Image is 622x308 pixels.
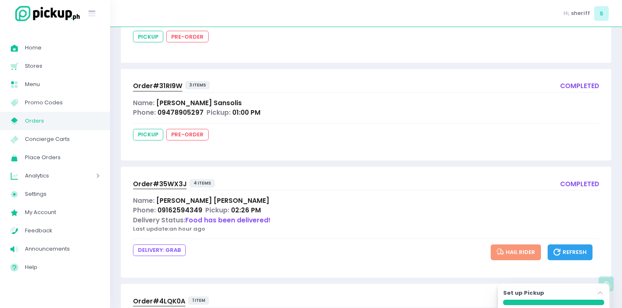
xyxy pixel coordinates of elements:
span: 01:00 PM [232,108,261,117]
span: Feedback [25,225,100,236]
a: Order#4LQK0A [133,296,185,308]
span: sheriff [571,9,590,17]
span: Hi, [563,9,570,17]
span: Menu [25,79,100,90]
span: 1 item [188,296,209,305]
button: Refresh [548,244,592,260]
span: Name: [133,99,155,107]
a: Order#31RI9W [133,81,182,92]
span: DELIVERY: grab [133,244,186,256]
span: Pickup: [205,206,229,214]
label: Set up Pickup [503,289,544,297]
button: Hail Rider [491,244,541,260]
span: Home [25,42,100,53]
span: Concierge Carts [25,134,100,145]
span: 3 items [185,81,210,89]
span: Last update: [133,225,169,233]
span: Pickup: [207,108,231,117]
span: Analytics [25,170,73,181]
span: 02:26 PM [231,206,261,214]
span: Phone: [133,108,156,117]
span: Order# 35WX3J [133,180,187,188]
span: an hour ago [169,225,205,233]
span: pre-order [166,129,209,140]
span: [PERSON_NAME] Sansolis [156,99,242,107]
span: 09478905297 [157,108,204,117]
span: Announcements [25,244,100,254]
span: Delivery Status: [133,216,185,224]
div: completed [560,179,599,190]
span: 4 items [189,179,215,187]
span: Stores [25,61,100,71]
span: Refresh [553,248,587,256]
span: Phone: [133,206,156,214]
img: logo [10,5,81,22]
span: 09162594349 [157,206,202,214]
span: [PERSON_NAME] [PERSON_NAME] [156,196,269,205]
span: Name: [133,196,155,205]
span: Place Orders [25,152,100,163]
span: My Account [25,207,100,218]
span: Settings [25,189,100,200]
span: Food has been delivered! [185,216,270,224]
div: completed [560,81,599,92]
span: Order# 4LQK0A [133,297,185,306]
span: Order# 31RI9W [133,81,182,90]
span: pickup [133,129,163,140]
span: pre-order [166,31,209,42]
span: Hail Rider [497,248,535,256]
a: Order#35WX3J [133,179,187,190]
span: Promo Codes [25,97,100,108]
span: s [594,6,609,21]
span: pickup [133,31,163,42]
span: Help [25,262,100,273]
span: Orders [25,116,100,126]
